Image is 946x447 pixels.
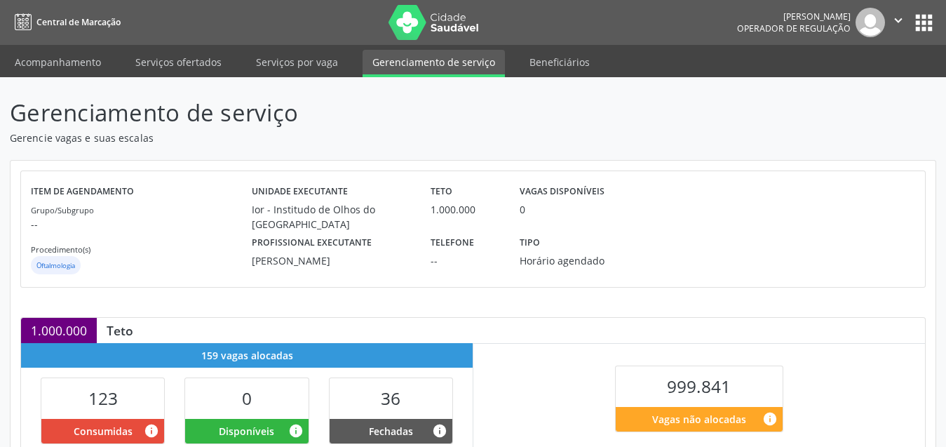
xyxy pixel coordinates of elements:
[31,205,94,215] small: Grupo/Subgrupo
[520,232,540,253] label: Tipo
[431,202,500,217] div: 1.000.000
[242,387,252,410] span: 0
[88,387,118,410] span: 123
[5,50,111,74] a: Acompanhamento
[31,244,90,255] small: Procedimento(s)
[31,217,252,232] p: --
[369,424,413,439] span: Fechadas
[10,95,658,131] p: Gerenciamento de serviço
[21,318,97,343] div: 1.000.000
[144,423,159,439] i: Vagas alocadas que possuem marcações associadas
[431,181,452,203] label: Teto
[885,8,912,37] button: 
[288,423,304,439] i: Vagas alocadas e sem marcações associadas
[520,253,634,268] div: Horário agendado
[21,343,473,368] div: 159 vagas alocadas
[431,253,500,268] div: --
[520,202,525,217] div: 0
[856,8,885,37] img: img
[737,11,851,22] div: [PERSON_NAME]
[97,323,143,338] div: Teto
[252,202,411,232] div: Ior - Institudo de Olhos do [GEOGRAPHIC_DATA]
[363,50,505,77] a: Gerenciamento de serviço
[36,16,121,28] span: Central de Marcação
[762,411,778,427] i: Quantidade de vagas restantes do teto de vagas
[652,412,746,427] span: Vagas não alocadas
[252,253,411,268] div: [PERSON_NAME]
[219,424,274,439] span: Disponíveis
[36,261,75,270] small: Oftalmologia
[431,232,474,253] label: Telefone
[252,232,372,253] label: Profissional executante
[667,375,731,398] span: 999.841
[74,424,133,439] span: Consumidas
[520,50,600,74] a: Beneficiários
[737,22,851,34] span: Operador de regulação
[31,181,134,203] label: Item de agendamento
[520,181,604,203] label: Vagas disponíveis
[10,131,658,145] p: Gerencie vagas e suas escalas
[891,13,906,28] i: 
[381,387,400,410] span: 36
[432,423,447,439] i: Vagas alocadas e sem marcações associadas que tiveram sua disponibilidade fechada
[252,181,348,203] label: Unidade executante
[912,11,936,35] button: apps
[126,50,231,74] a: Serviços ofertados
[10,11,121,34] a: Central de Marcação
[246,50,348,74] a: Serviços por vaga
